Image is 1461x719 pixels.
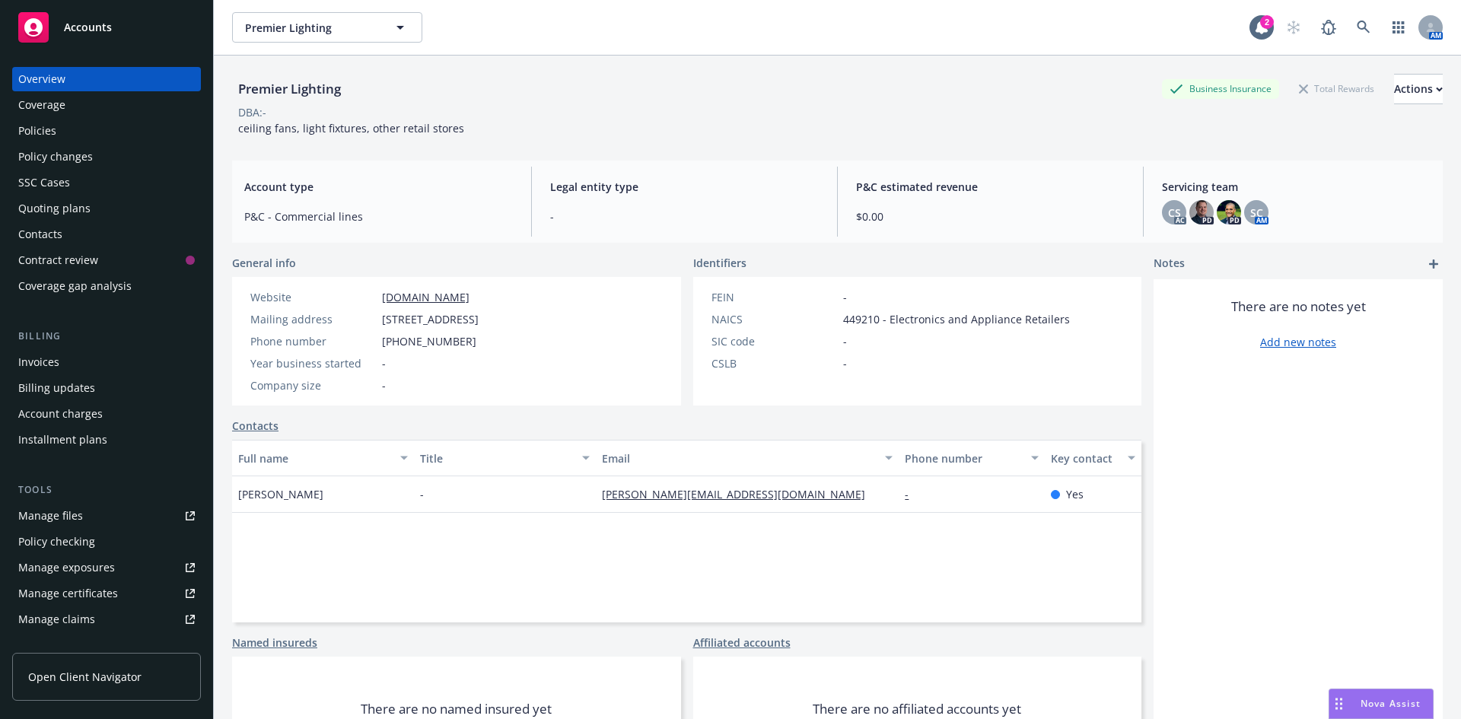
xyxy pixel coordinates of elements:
[813,700,1021,718] span: There are no affiliated accounts yet
[1189,200,1214,224] img: photo
[12,607,201,632] a: Manage claims
[1066,486,1084,502] span: Yes
[18,633,90,657] div: Manage BORs
[12,67,201,91] a: Overview
[711,311,837,327] div: NAICS
[1278,12,1309,43] a: Start snowing
[420,450,573,466] div: Title
[12,482,201,498] div: Tools
[18,581,118,606] div: Manage certificates
[1168,205,1181,221] span: CS
[1162,79,1279,98] div: Business Insurance
[12,504,201,528] a: Manage files
[232,255,296,271] span: General info
[12,145,201,169] a: Policy changes
[250,355,376,371] div: Year business started
[18,222,62,247] div: Contacts
[1291,79,1382,98] div: Total Rewards
[238,450,391,466] div: Full name
[12,530,201,554] a: Policy checking
[420,486,424,502] span: -
[238,104,266,120] div: DBA: -
[550,179,819,195] span: Legal entity type
[856,179,1125,195] span: P&C estimated revenue
[414,440,596,476] button: Title
[1051,450,1119,466] div: Key contact
[12,170,201,195] a: SSC Cases
[856,208,1125,224] span: $0.00
[693,255,746,271] span: Identifiers
[382,311,479,327] span: [STREET_ADDRESS]
[18,119,56,143] div: Policies
[232,12,422,43] button: Premier Lighting
[550,208,819,224] span: -
[1045,440,1141,476] button: Key contact
[711,333,837,349] div: SIC code
[244,179,513,195] span: Account type
[905,450,1021,466] div: Phone number
[12,350,201,374] a: Invoices
[361,700,552,718] span: There are no named insured yet
[12,222,201,247] a: Contacts
[12,6,201,49] a: Accounts
[232,418,279,434] a: Contacts
[843,289,847,305] span: -
[245,20,377,36] span: Premier Lighting
[843,355,847,371] span: -
[693,635,791,651] a: Affiliated accounts
[232,635,317,651] a: Named insureds
[244,208,513,224] span: P&C - Commercial lines
[899,440,1044,476] button: Phone number
[711,355,837,371] div: CSLB
[1348,12,1379,43] a: Search
[1250,205,1263,221] span: SC
[1329,689,1348,718] div: Drag to move
[1162,179,1431,195] span: Servicing team
[18,274,132,298] div: Coverage gap analysis
[232,79,347,99] div: Premier Lighting
[382,355,386,371] span: -
[1260,15,1274,29] div: 2
[1313,12,1344,43] a: Report a Bug
[12,376,201,400] a: Billing updates
[28,669,142,685] span: Open Client Navigator
[1231,297,1366,316] span: There are no notes yet
[602,450,876,466] div: Email
[1361,697,1421,710] span: Nova Assist
[12,119,201,143] a: Policies
[1329,689,1434,719] button: Nova Assist
[18,530,95,554] div: Policy checking
[1394,75,1443,103] div: Actions
[18,402,103,426] div: Account charges
[12,402,201,426] a: Account charges
[250,377,376,393] div: Company size
[12,274,201,298] a: Coverage gap analysis
[232,440,414,476] button: Full name
[238,121,464,135] span: ceiling fans, light fixtures, other retail stores
[12,428,201,452] a: Installment plans
[382,290,469,304] a: [DOMAIN_NAME]
[18,428,107,452] div: Installment plans
[12,248,201,272] a: Contract review
[382,377,386,393] span: -
[250,333,376,349] div: Phone number
[18,504,83,528] div: Manage files
[18,93,65,117] div: Coverage
[18,350,59,374] div: Invoices
[1394,74,1443,104] button: Actions
[12,196,201,221] a: Quoting plans
[1383,12,1414,43] a: Switch app
[382,333,476,349] span: [PHONE_NUMBER]
[18,67,65,91] div: Overview
[250,289,376,305] div: Website
[18,248,98,272] div: Contract review
[12,633,201,657] a: Manage BORs
[596,440,899,476] button: Email
[711,289,837,305] div: FEIN
[602,487,877,501] a: [PERSON_NAME][EMAIL_ADDRESS][DOMAIN_NAME]
[12,329,201,344] div: Billing
[18,607,95,632] div: Manage claims
[12,555,201,580] a: Manage exposures
[843,311,1070,327] span: 449210 - Electronics and Appliance Retailers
